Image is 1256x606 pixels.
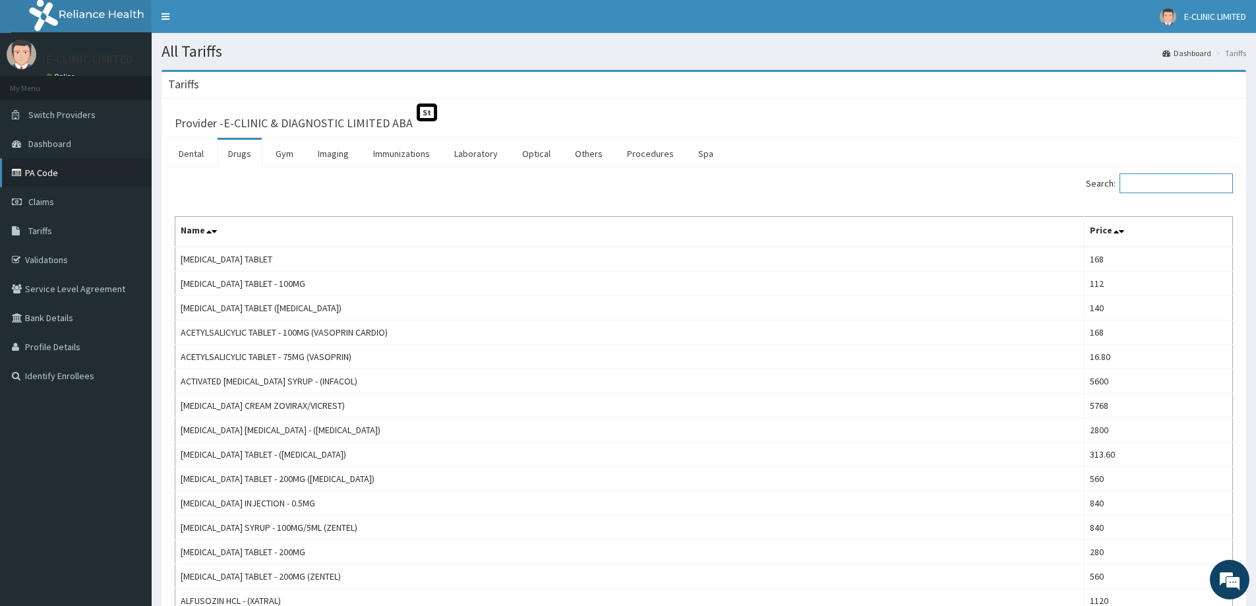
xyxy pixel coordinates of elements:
th: Price [1085,217,1233,247]
h3: Provider - E-CLINIC & DIAGNOSTIC LIMITED ABA [175,117,413,129]
img: User Image [7,40,36,69]
td: [MEDICAL_DATA] TABLET - ([MEDICAL_DATA]) [175,442,1085,467]
td: 140 [1085,296,1233,320]
td: [MEDICAL_DATA] TABLET - 200MG (ZENTEL) [175,564,1085,589]
td: 313.60 [1085,442,1233,467]
a: Online [46,72,78,81]
td: [MEDICAL_DATA] TABLET - 100MG [175,272,1085,296]
td: [MEDICAL_DATA] INJECTION - 0.5MG [175,491,1085,516]
input: Search: [1120,173,1233,193]
td: 280 [1085,540,1233,564]
img: User Image [1160,9,1176,25]
div: Minimize live chat window [216,7,248,38]
td: 168 [1085,247,1233,272]
span: St [417,104,437,121]
a: Drugs [218,140,262,167]
td: 840 [1085,491,1233,516]
p: E-CLINIC LIMITED [46,53,133,65]
textarea: Type your message and hit 'Enter' [7,360,251,406]
td: 5768 [1085,394,1233,418]
a: Gym [265,140,304,167]
img: d_794563401_company_1708531726252_794563401 [24,66,53,99]
td: 16.80 [1085,345,1233,369]
span: We're online! [76,166,182,299]
li: Tariffs [1212,47,1246,59]
td: [MEDICAL_DATA] TABLET ([MEDICAL_DATA]) [175,296,1085,320]
td: 168 [1085,320,1233,345]
a: Dental [168,140,214,167]
td: [MEDICAL_DATA] TABLET - 200MG [175,540,1085,564]
a: Optical [512,140,561,167]
td: ACETYLSALICYLIC TABLET - 75MG (VASOPRIN) [175,345,1085,369]
span: Dashboard [28,138,71,150]
td: 112 [1085,272,1233,296]
td: [MEDICAL_DATA] [MEDICAL_DATA] - ([MEDICAL_DATA]) [175,418,1085,442]
span: Claims [28,196,54,208]
label: Search: [1086,173,1233,193]
a: Imaging [307,140,359,167]
td: [MEDICAL_DATA] CREAM ZOVIRAX/VICREST) [175,394,1085,418]
a: Laboratory [444,140,508,167]
td: 560 [1085,467,1233,491]
h3: Tariffs [168,78,199,90]
td: 560 [1085,564,1233,589]
td: 840 [1085,516,1233,540]
td: [MEDICAL_DATA] SYRUP - 100MG/5ML (ZENTEL) [175,516,1085,540]
th: Name [175,217,1085,247]
h1: All Tariffs [162,43,1246,60]
td: 2800 [1085,418,1233,442]
td: ACTIVATED [MEDICAL_DATA] SYRUP - (INFACOL) [175,369,1085,394]
span: Switch Providers [28,109,96,121]
td: ACETYLSALICYLIC TABLET - 100MG (VASOPRIN CARDIO) [175,320,1085,345]
span: Tariffs [28,225,52,237]
a: Spa [688,140,724,167]
td: [MEDICAL_DATA] TABLET [175,247,1085,272]
a: Dashboard [1162,47,1211,59]
div: Chat with us now [69,74,222,91]
td: [MEDICAL_DATA] TABLET - 200MG ([MEDICAL_DATA]) [175,467,1085,491]
a: Others [564,140,613,167]
a: Immunizations [363,140,440,167]
td: 5600 [1085,369,1233,394]
span: E-CLINIC LIMITED [1184,11,1246,22]
a: Procedures [616,140,684,167]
